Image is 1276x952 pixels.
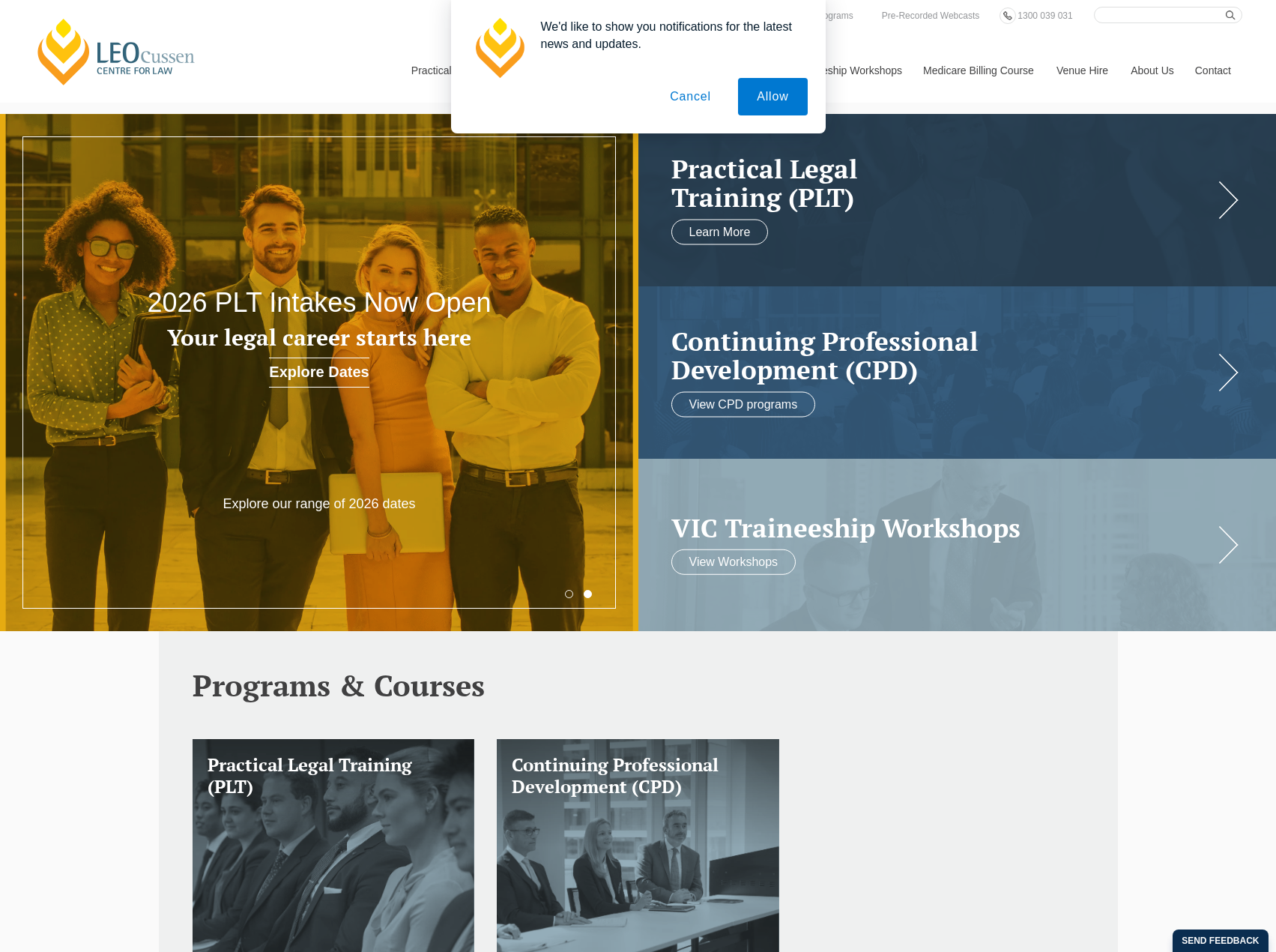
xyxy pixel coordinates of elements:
[671,219,769,244] a: Learn More
[208,754,460,798] h3: Practical Legal Training (PLT)
[469,18,529,78] img: notification icon
[671,326,1214,384] h2: Continuing Professional Development (CPD)
[584,590,592,598] button: 2
[671,326,1214,384] a: Continuing ProfessionalDevelopment (CPD)
[193,669,1084,702] h2: Programs & Courses
[671,513,1214,542] a: VIC Traineeship Workshops
[127,325,510,350] h3: Your legal career starts here
[192,495,447,513] p: Explore our range of 2026 dates
[512,754,764,798] h3: Continuing Professional Development (CPD)
[671,154,1214,211] a: Practical LegalTraining (PLT)
[738,78,807,115] button: Allow
[529,18,808,52] div: We'd like to show you notifications for the latest news and updates.
[651,78,730,115] button: Cancel
[671,391,816,417] a: View CPD programs
[671,154,1214,211] h2: Practical Legal Training (PLT)
[1176,852,1239,915] iframe: LiveChat chat widget
[565,590,573,598] button: 1
[671,549,796,575] a: View Workshops
[127,288,510,318] h2: 2026 PLT Intakes Now Open
[269,358,369,388] a: Explore Dates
